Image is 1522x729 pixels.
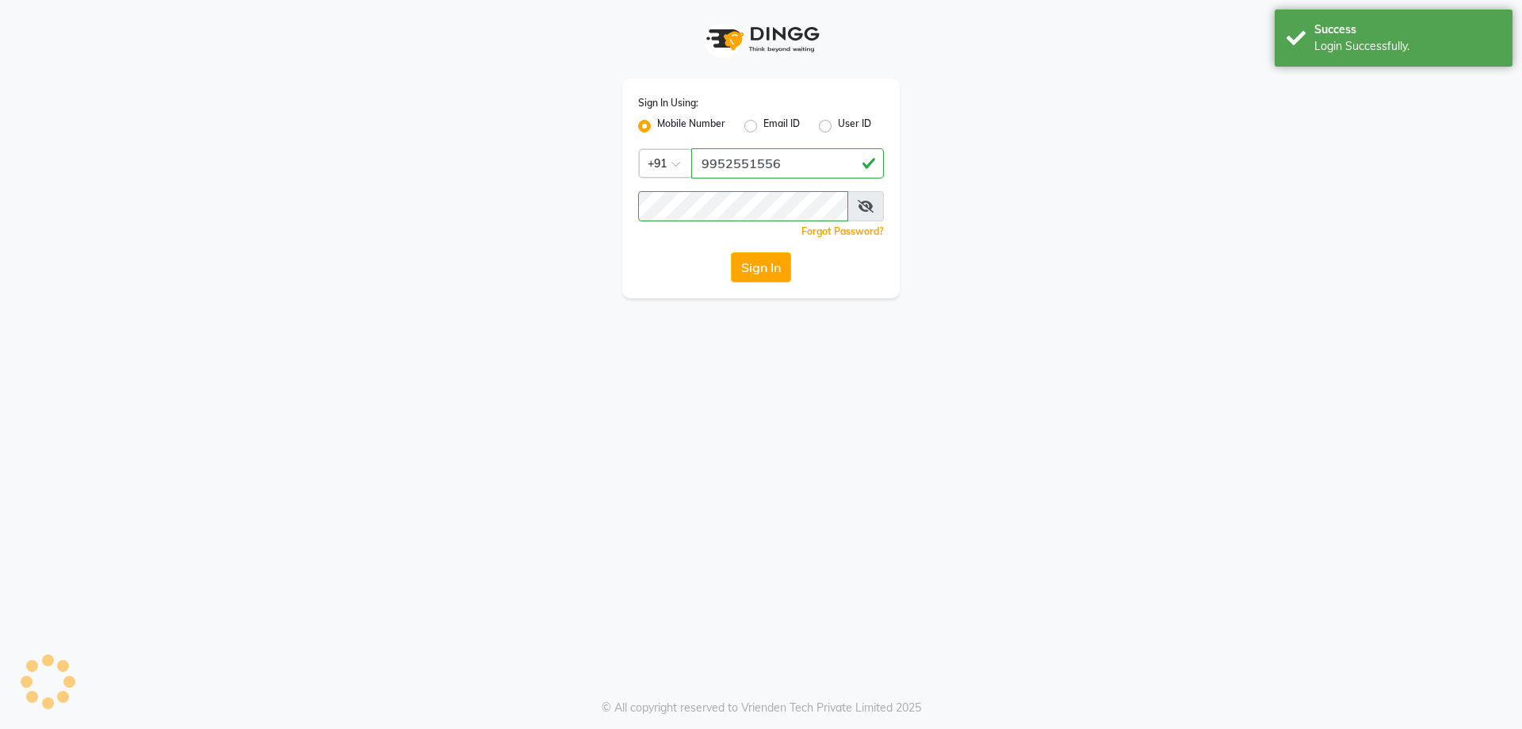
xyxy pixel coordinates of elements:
button: Sign In [731,252,791,282]
label: Sign In Using: [638,96,698,110]
input: Username [638,191,848,221]
label: Mobile Number [657,117,725,136]
a: Forgot Password? [801,225,884,237]
label: Email ID [763,117,800,136]
label: User ID [838,117,871,136]
img: logo1.svg [698,16,824,63]
div: Login Successfully. [1314,38,1501,55]
div: Success [1314,21,1501,38]
input: Username [691,148,884,178]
